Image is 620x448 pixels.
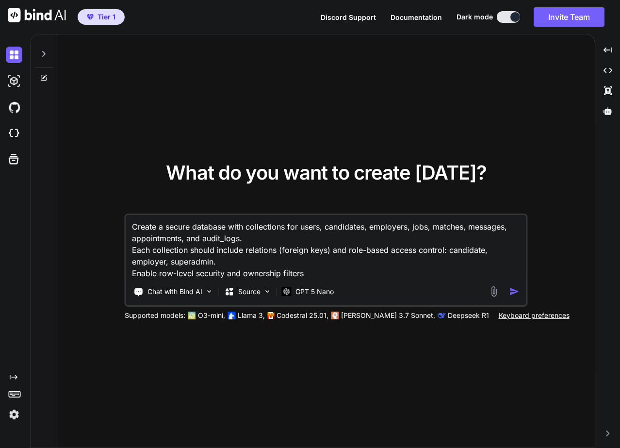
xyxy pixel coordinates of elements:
img: icon [509,286,520,297]
img: GPT-4 [188,312,196,319]
p: Supported models: [125,311,185,320]
p: [PERSON_NAME] 3.7 Sonnet, [341,311,435,320]
img: darkAi-studio [6,73,22,89]
img: Pick Tools [205,287,213,296]
textarea: Create a secure database with collections for users, candidates, employers, jobs, matches, messag... [126,215,526,279]
img: Mistral-AI [268,312,275,319]
p: Llama 3, [238,311,265,320]
img: premium [87,14,94,20]
img: claude [331,312,339,319]
p: O3-mini, [198,311,225,320]
span: Discord Support [321,13,376,21]
p: Codestral 25.01, [277,311,328,320]
button: Documentation [391,12,442,22]
p: Chat with Bind AI [147,287,202,297]
span: What do you want to create [DATE]? [166,161,487,184]
span: Documentation [391,13,442,21]
p: Source [238,287,261,297]
button: Invite Team [534,7,604,27]
img: githubDark [6,99,22,116]
p: Deepseek R1 [448,311,489,320]
button: Discord Support [321,12,376,22]
img: cloudideIcon [6,125,22,142]
span: Dark mode [457,12,493,22]
img: Pick Models [263,287,272,296]
p: GPT 5 Nano [295,287,334,297]
img: Bind AI [8,8,66,22]
img: Llama2 [228,312,236,319]
img: claude [438,312,446,319]
button: premiumTier 1 [78,9,125,25]
img: attachment [489,286,500,297]
img: darkChat [6,47,22,63]
p: Keyboard preferences [499,311,570,320]
img: GPT 5 Nano [282,287,292,296]
img: settings [6,406,22,423]
span: Tier 1 [98,12,115,22]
